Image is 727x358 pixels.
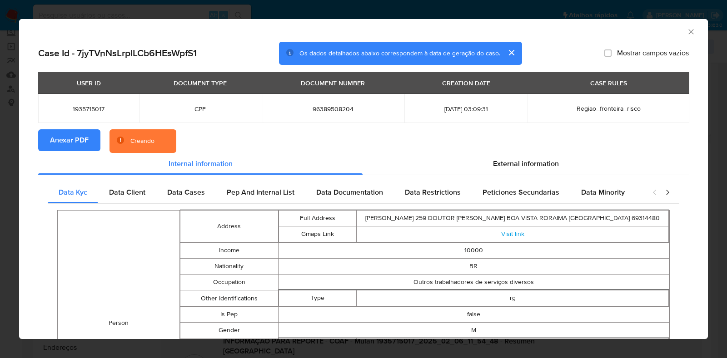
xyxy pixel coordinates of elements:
td: Address [279,338,357,354]
td: Is Pep [180,307,278,323]
span: Pep And Internal List [227,187,294,197]
div: Detailed internal info [48,181,643,203]
td: Occupation [180,275,278,290]
span: [DATE] 03:09:31 [415,105,517,113]
div: Detailed info [38,153,689,175]
span: Data Kyc [59,187,87,197]
div: USER ID [71,75,106,91]
div: CASE RULES [585,75,632,91]
td: Nationality [180,259,278,275]
input: Mostrar campos vazios [604,49,612,57]
td: Gender [180,323,278,338]
div: DOCUMENT NUMBER [295,75,370,91]
div: DOCUMENT TYPE [168,75,232,91]
span: 96389508204 [273,105,394,113]
td: false [278,307,669,323]
td: Address [180,211,278,243]
td: Outros trabalhadores de serviços diversos [278,275,669,290]
span: External information [493,158,559,169]
td: [PERSON_NAME] 259 DOUTOR [PERSON_NAME] BOA VISTA RORAIMA [GEOGRAPHIC_DATA] 69314480 [357,211,669,226]
td: M [278,323,669,338]
td: 10000 [278,243,669,259]
span: Data Minority [581,187,625,197]
button: Fechar a janela [687,27,695,35]
span: Data Restrictions [405,187,461,197]
span: Anexar PDF [50,130,89,150]
span: CPF [150,105,250,113]
div: CREATION DATE [437,75,496,91]
span: Regiao_fronteira_risco [577,104,641,113]
span: Peticiones Secundarias [483,187,559,197]
td: Income [180,243,278,259]
span: Internal information [169,158,233,169]
td: Other Identifications [180,290,278,307]
td: Email [180,338,278,355]
span: Data Documentation [316,187,383,197]
h2: Case Id - 7jyTVnNsLrplLCb6HEsWpfS1 [38,47,197,59]
div: Creando [130,137,154,146]
button: Anexar PDF [38,129,100,151]
button: cerrar [500,42,522,64]
td: Full Address [279,211,357,226]
td: [EMAIL_ADDRESS][DOMAIN_NAME] [357,338,669,354]
div: closure-recommendation-modal [19,19,708,339]
span: 1935715017 [49,105,128,113]
span: Data Cases [167,187,205,197]
td: Gmaps Link [279,226,357,242]
td: BR [278,259,669,275]
td: rg [357,290,669,306]
span: Os dados detalhados abaixo correspondem à data de geração do caso. [299,49,500,58]
span: Data Client [109,187,145,197]
td: Type [279,290,357,306]
a: Visit link [501,229,524,238]
span: Mostrar campos vazios [617,49,689,58]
